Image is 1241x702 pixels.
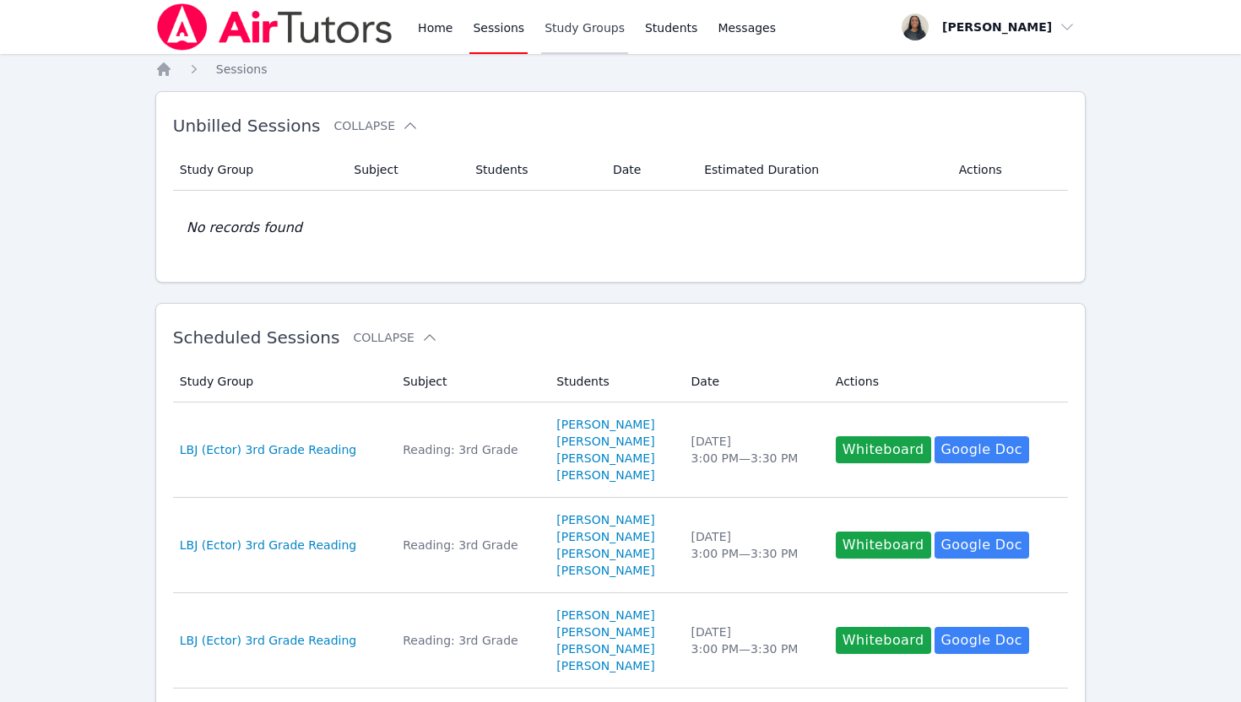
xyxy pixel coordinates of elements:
[556,657,654,674] a: [PERSON_NAME]
[546,361,680,402] th: Students
[173,116,321,136] span: Unbilled Sessions
[180,632,356,649] a: LBJ (Ector) 3rd Grade Reading
[403,441,536,458] div: Reading: 3rd Grade
[173,327,340,348] span: Scheduled Sessions
[556,511,654,528] a: [PERSON_NAME]
[935,627,1029,654] a: Google Doc
[556,562,654,579] a: [PERSON_NAME]
[718,19,776,36] span: Messages
[935,436,1029,463] a: Google Doc
[556,640,654,657] a: [PERSON_NAME]
[694,149,948,191] th: Estimated Duration
[556,467,654,483] a: [PERSON_NAME]
[603,149,694,191] th: Date
[403,537,536,553] div: Reading: 3rd Grade
[836,532,931,559] button: Whiteboard
[216,62,268,76] span: Sessions
[344,149,465,191] th: Subject
[556,433,654,450] a: [PERSON_NAME]
[173,593,1069,688] tr: LBJ (Ector) 3rd Grade ReadingReading: 3rd Grade[PERSON_NAME][PERSON_NAME][PERSON_NAME][PERSON_NAM...
[826,361,1068,402] th: Actions
[180,441,356,458] a: LBJ (Ector) 3rd Grade Reading
[393,361,546,402] th: Subject
[836,436,931,463] button: Whiteboard
[155,61,1087,78] nav: Breadcrumb
[556,416,654,433] a: [PERSON_NAME]
[556,528,654,545] a: [PERSON_NAME]
[836,627,931,654] button: Whiteboard
[681,361,826,402] th: Date
[556,624,654,640] a: [PERSON_NAME]
[216,61,268,78] a: Sessions
[556,607,654,624] a: [PERSON_NAME]
[556,450,654,467] a: [PERSON_NAME]
[173,191,1069,265] td: No records found
[173,402,1069,498] tr: LBJ (Ector) 3rd Grade ReadingReading: 3rd Grade[PERSON_NAME][PERSON_NAME][PERSON_NAME][PERSON_NAM...
[556,545,654,562] a: [PERSON_NAME]
[935,532,1029,559] a: Google Doc
[180,537,356,553] a: LBJ (Ector) 3rd Grade Reading
[173,149,344,191] th: Study Group
[465,149,603,191] th: Students
[691,528,816,562] div: [DATE] 3:00 PM — 3:30 PM
[403,632,536,649] div: Reading: 3rd Grade
[691,624,816,657] div: [DATE] 3:00 PM — 3:30 PM
[173,498,1069,593] tr: LBJ (Ector) 3rd Grade ReadingReading: 3rd Grade[PERSON_NAME][PERSON_NAME][PERSON_NAME][PERSON_NAM...
[353,329,437,346] button: Collapse
[155,3,394,51] img: Air Tutors
[334,117,419,134] button: Collapse
[173,361,393,402] th: Study Group
[691,433,816,467] div: [DATE] 3:00 PM — 3:30 PM
[949,149,1069,191] th: Actions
